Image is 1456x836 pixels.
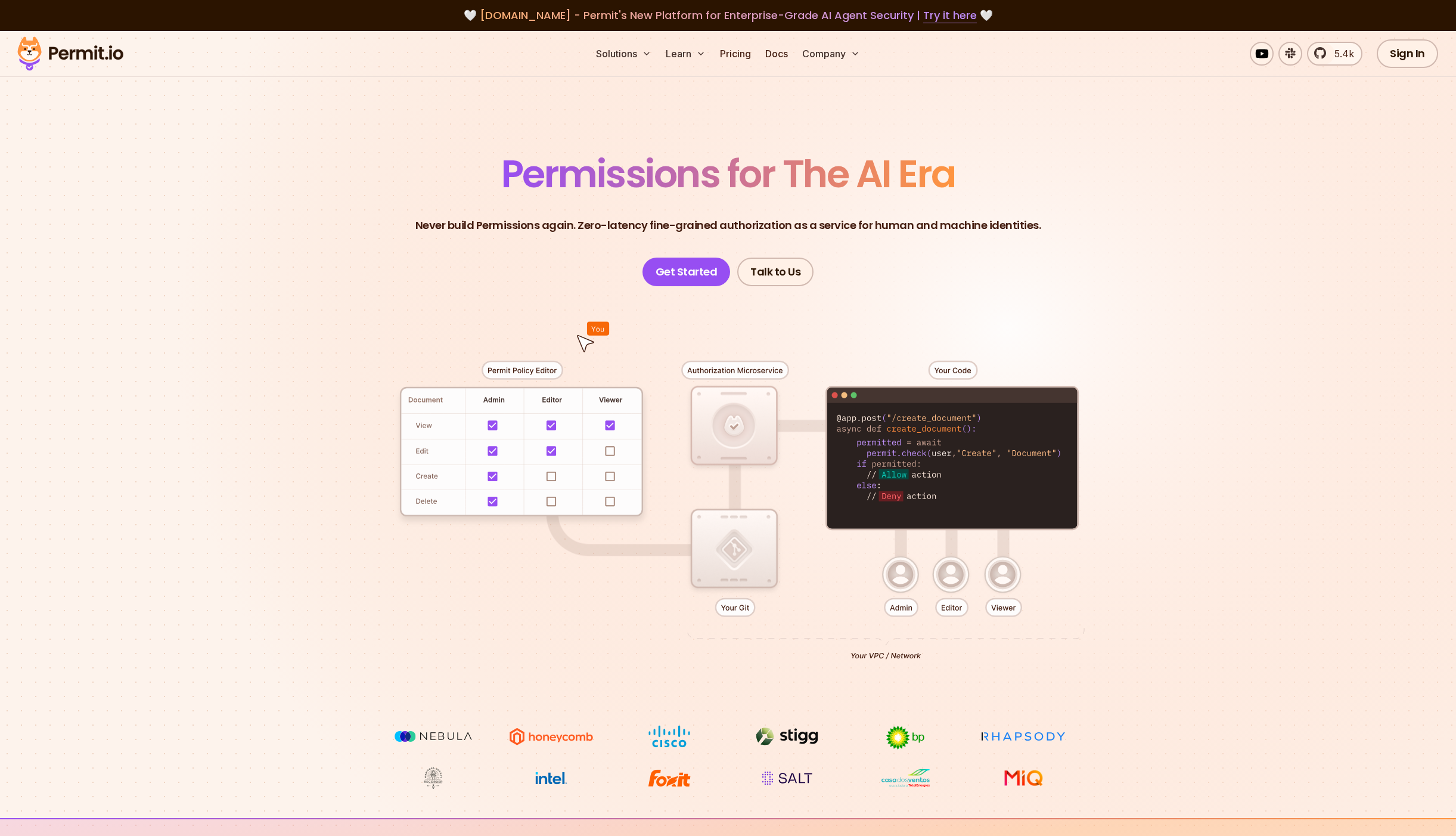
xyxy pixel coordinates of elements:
img: bp [861,725,950,750]
div: 🤍 🤍 [29,7,1427,24]
span: [DOMAIN_NAME] - Permit's New Platform for Enterprise-Grade AI Agent Security | [480,8,977,23]
span: Permissions for The AI Era [501,147,955,200]
img: Foxit [625,767,714,789]
span: 5.4k [1327,47,1354,61]
img: MIQ [983,768,1063,788]
a: Get Started [642,258,731,286]
a: Docs [760,42,793,66]
a: Sign In [1377,39,1438,68]
button: Solutions [591,42,656,66]
a: Try it here [923,8,977,23]
img: Stigg [743,725,832,748]
p: Never build Permissions again. Zero-latency fine-grained authorization as a service for human and... [415,217,1041,234]
a: Talk to Us [737,258,814,286]
img: salt [743,767,832,789]
img: Nebula [389,725,478,748]
img: Rhapsody Health [979,725,1068,748]
img: Intel [507,767,596,789]
a: 5.4k [1307,42,1362,66]
img: Maricopa County Recorder\'s Office [389,767,478,789]
button: Company [797,42,865,66]
a: Pricing [715,42,756,66]
button: Learn [661,42,710,66]
img: Honeycomb [507,725,596,748]
img: Cisco [625,725,714,748]
img: Casa dos Ventos [861,767,950,789]
img: Permit logo [12,33,129,74]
